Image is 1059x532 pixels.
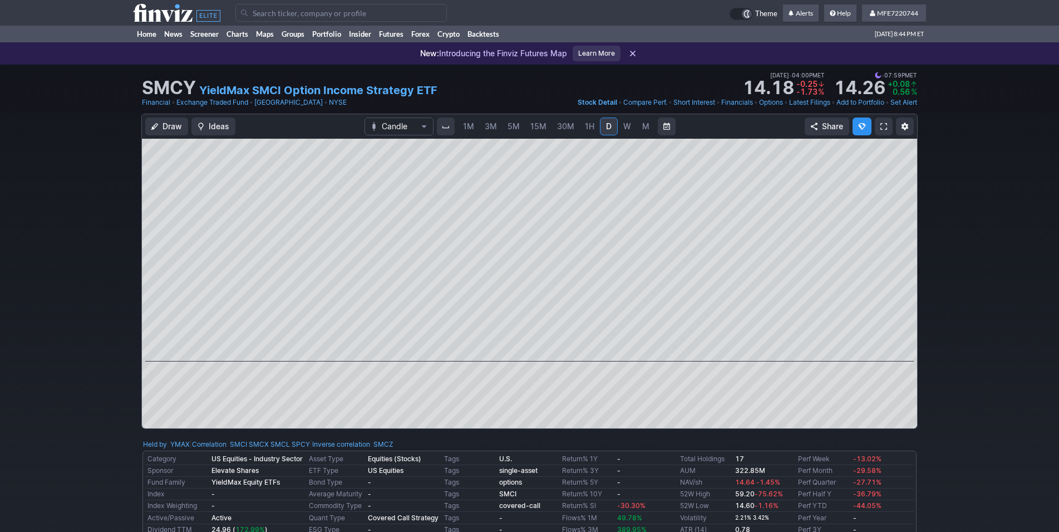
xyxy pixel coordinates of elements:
span: Draw [162,121,182,132]
b: 322.85M [735,466,765,475]
td: Average Maturity [307,489,366,500]
a: Financial [142,97,170,108]
a: D [600,118,618,135]
a: Portfolio [308,26,345,42]
a: Charts [223,26,252,42]
td: Category [145,453,209,465]
div: | : [310,439,393,450]
a: SMCZ [373,439,393,450]
td: Tags [442,477,497,489]
a: SMCI [499,490,516,498]
span: Theme [755,8,777,20]
a: Futures [375,26,407,42]
td: Tags [442,500,497,512]
span: Stock Detail [578,98,617,106]
span: 07:59PM ET [875,70,917,80]
a: MFE7220744 [862,4,926,22]
button: Draw [145,118,188,135]
td: Active/Passive [145,512,209,524]
a: 1H [580,118,599,135]
a: Exchange Traded Fund [176,97,248,108]
td: Commodity Type [307,500,366,512]
span: • [885,97,889,108]
span: Ideas [209,121,229,132]
b: - [211,490,215,498]
a: YMAX [170,439,190,450]
a: Latest Filings [789,97,830,108]
b: Equities (Stocks) [368,455,421,463]
span: 1H [585,121,594,131]
b: covered-call [499,501,540,510]
td: Tags [442,453,497,465]
a: Home [133,26,160,42]
a: Theme [730,8,777,20]
button: Explore new features [853,118,871,135]
b: Elevate Shares [211,466,259,475]
span: 3M [485,121,497,131]
span: Share [822,121,843,132]
b: US Equities - Industry Sector [211,455,303,463]
b: - [368,501,371,510]
span: MFE7220744 [877,9,918,17]
td: Perf Quarter [796,477,851,489]
td: Tags [442,512,497,524]
span: • [249,97,253,108]
b: - [617,478,620,486]
button: Range [658,118,676,135]
small: 2.21% 3.42% [735,515,769,521]
b: YieldMax Equity ETFs [211,478,280,486]
a: Maps [252,26,278,42]
span: 14.64 [735,478,755,486]
a: Add to Portfolio [836,97,884,108]
span: [DATE] 8:44 PM ET [875,26,924,42]
a: NYSE [329,97,347,108]
span: • [831,97,835,108]
input: Search [235,4,447,22]
b: 14.60 [735,501,779,510]
td: Index Weighting [145,500,209,512]
a: options [499,478,522,486]
span: 30M [557,121,574,131]
td: Total Holdings [678,453,733,465]
td: NAV/sh [678,477,733,489]
a: SMCX [249,439,269,450]
a: Short Interest [673,97,715,108]
td: Return% 1Y [560,453,615,465]
span: Candle [382,121,416,132]
span: -75.62% [755,490,783,498]
span: 49.78% [617,514,642,522]
a: W [618,118,636,135]
b: U.S. [499,455,512,463]
td: Perf Week [796,453,851,465]
b: single-asset [499,466,538,475]
b: - [617,466,620,475]
b: 59.20 [735,490,783,498]
b: - [617,490,620,498]
a: [GEOGRAPHIC_DATA] [254,97,323,108]
td: Bond Type [307,477,366,489]
td: Return% 3Y [560,465,615,477]
span: -1.16% [755,501,779,510]
td: ETF Type [307,465,366,477]
span: -1.45% [756,478,780,486]
span: • [324,97,328,108]
b: Active [211,514,231,522]
span: • [789,70,792,80]
a: Fullscreen [875,118,893,135]
a: Options [759,97,783,108]
span: -29.58% [853,466,881,475]
a: Correlation [192,440,226,448]
a: Set Alert [890,97,917,108]
b: - [853,514,856,522]
span: -13.02% [853,455,881,463]
td: Perf Half Y [796,489,851,500]
span: Compare Perf. [623,98,667,106]
span: • [784,97,788,108]
td: Tags [442,465,497,477]
span: % [911,87,917,96]
span: W [623,121,631,131]
td: Perf YTD [796,500,851,512]
span: 1M [463,121,474,131]
td: Fund Family [145,477,209,489]
span: • [618,97,622,108]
